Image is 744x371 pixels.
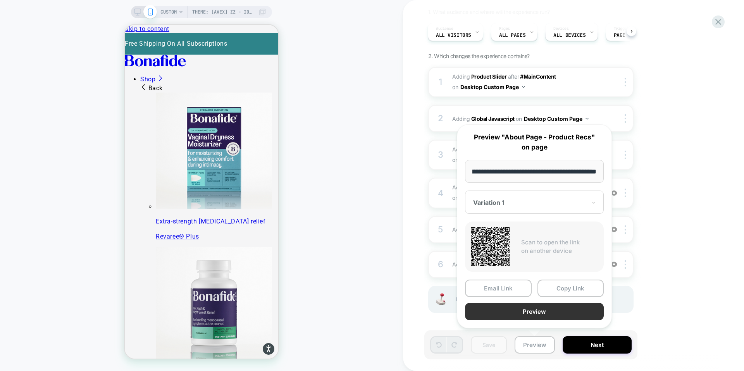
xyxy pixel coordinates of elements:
[625,151,626,159] img: close
[625,189,626,197] img: close
[524,113,589,124] button: Desktop Custom Page
[537,280,604,297] button: Copy Link
[437,185,444,201] div: 4
[465,132,604,152] p: Preview "About Page - Product Recs" on page
[471,115,515,122] b: Global Javascript
[437,147,444,163] div: 3
[452,82,458,92] span: on
[437,111,444,126] div: 2
[625,114,626,123] img: close
[516,114,522,124] span: on
[452,113,600,124] span: Adding
[625,225,626,234] img: close
[428,9,549,15] span: 1. What audience and where will the experience run?
[460,81,525,93] button: Desktop Custom Page
[499,26,510,31] span: Pages
[433,293,448,305] img: Joystick
[465,280,532,297] button: Email Link
[614,33,640,38] span: Page Load
[15,51,31,58] span: Shop
[522,86,525,88] img: down arrow
[437,222,444,237] div: 5
[625,78,626,86] img: close
[160,6,177,18] span: CUSTOM
[520,73,556,80] span: #MainContent
[31,192,153,201] p: Extra-strength [MEDICAL_DATA] relief
[515,336,555,354] button: Preview
[192,6,254,18] span: Theme: [AVEX] ZZ - Identify Users
[465,303,604,320] button: Preview
[625,260,626,269] img: close
[31,68,147,184] img: Revaree Plus
[437,74,444,90] div: 1
[563,336,632,354] button: Next
[436,33,471,38] span: All Visitors
[31,222,147,338] img: Thermella
[452,73,506,80] span: Adding
[436,26,453,31] span: Audience
[15,60,38,67] span: Back
[428,53,529,59] span: 2. Which changes the experience contains?
[553,33,586,38] span: ALL DEVICES
[15,51,39,58] a: Shop
[471,336,507,354] button: Save
[521,238,598,256] p: Scan to open the link on another device
[553,26,568,31] span: Devices
[471,73,506,80] b: Product Slider
[508,73,519,80] span: AFTER
[31,208,153,216] p: Revaree® Plus
[31,222,153,371] a: Thermella Targeted [MEDICAL_DATA] relief
[499,33,525,38] span: ALL PAGES
[614,26,629,31] span: Trigger
[437,257,444,272] div: 6
[31,68,153,216] a: Revaree Plus Extra-strength [MEDICAL_DATA] relief Revaree® Plus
